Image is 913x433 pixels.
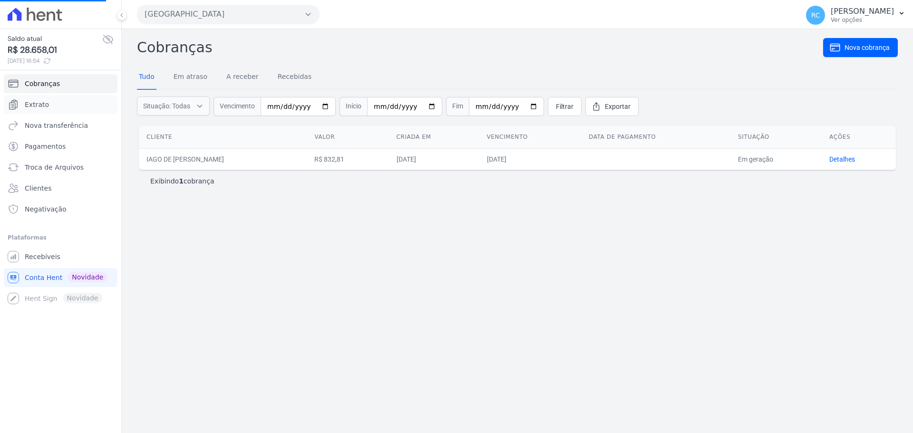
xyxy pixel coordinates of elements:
[25,79,60,88] span: Cobranças
[25,163,84,172] span: Troca de Arquivos
[4,247,117,266] a: Recebíveis
[150,176,214,186] p: Exibindo cobrança
[172,65,209,90] a: Em atraso
[8,232,114,243] div: Plataformas
[823,38,898,57] a: Nova cobrança
[8,57,102,65] span: [DATE] 16:54
[798,2,913,29] button: RC [PERSON_NAME] Ver opções
[479,125,582,149] th: Vencimento
[822,125,896,149] th: Ações
[224,65,261,90] a: A receber
[307,148,389,170] td: R$ 832,81
[8,44,102,57] span: R$ 28.658,01
[479,148,582,170] td: [DATE]
[831,7,894,16] p: [PERSON_NAME]
[25,121,88,130] span: Nova transferência
[4,179,117,198] a: Clientes
[845,43,890,52] span: Nova cobrança
[730,148,822,170] td: Em geração
[25,142,66,151] span: Pagamentos
[730,125,822,149] th: Situação
[25,204,67,214] span: Negativação
[137,96,210,115] button: Situação: Todas
[811,12,820,19] span: RC
[276,65,314,90] a: Recebidas
[4,200,117,219] a: Negativação
[8,34,102,44] span: Saldo atual
[4,95,117,114] a: Extrato
[8,74,114,308] nav: Sidebar
[556,102,573,111] span: Filtrar
[137,37,823,58] h2: Cobranças
[179,177,184,185] b: 1
[605,102,631,111] span: Exportar
[4,74,117,93] a: Cobranças
[829,155,855,163] a: Detalhes
[389,125,479,149] th: Criada em
[25,100,49,109] span: Extrato
[25,183,51,193] span: Clientes
[389,148,479,170] td: [DATE]
[585,97,639,116] a: Exportar
[4,158,117,177] a: Troca de Arquivos
[4,137,117,156] a: Pagamentos
[548,97,582,116] a: Filtrar
[214,97,261,116] span: Vencimento
[139,148,307,170] td: IAGO DE [PERSON_NAME]
[68,272,107,282] span: Novidade
[137,5,320,24] button: [GEOGRAPHIC_DATA]
[340,97,367,116] span: Início
[831,16,894,24] p: Ver opções
[139,125,307,149] th: Cliente
[581,125,730,149] th: Data de pagamento
[446,97,469,116] span: Fim
[4,116,117,135] a: Nova transferência
[4,268,117,287] a: Conta Hent Novidade
[143,101,190,111] span: Situação: Todas
[25,273,62,282] span: Conta Hent
[307,125,389,149] th: Valor
[25,252,60,261] span: Recebíveis
[137,65,156,90] a: Tudo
